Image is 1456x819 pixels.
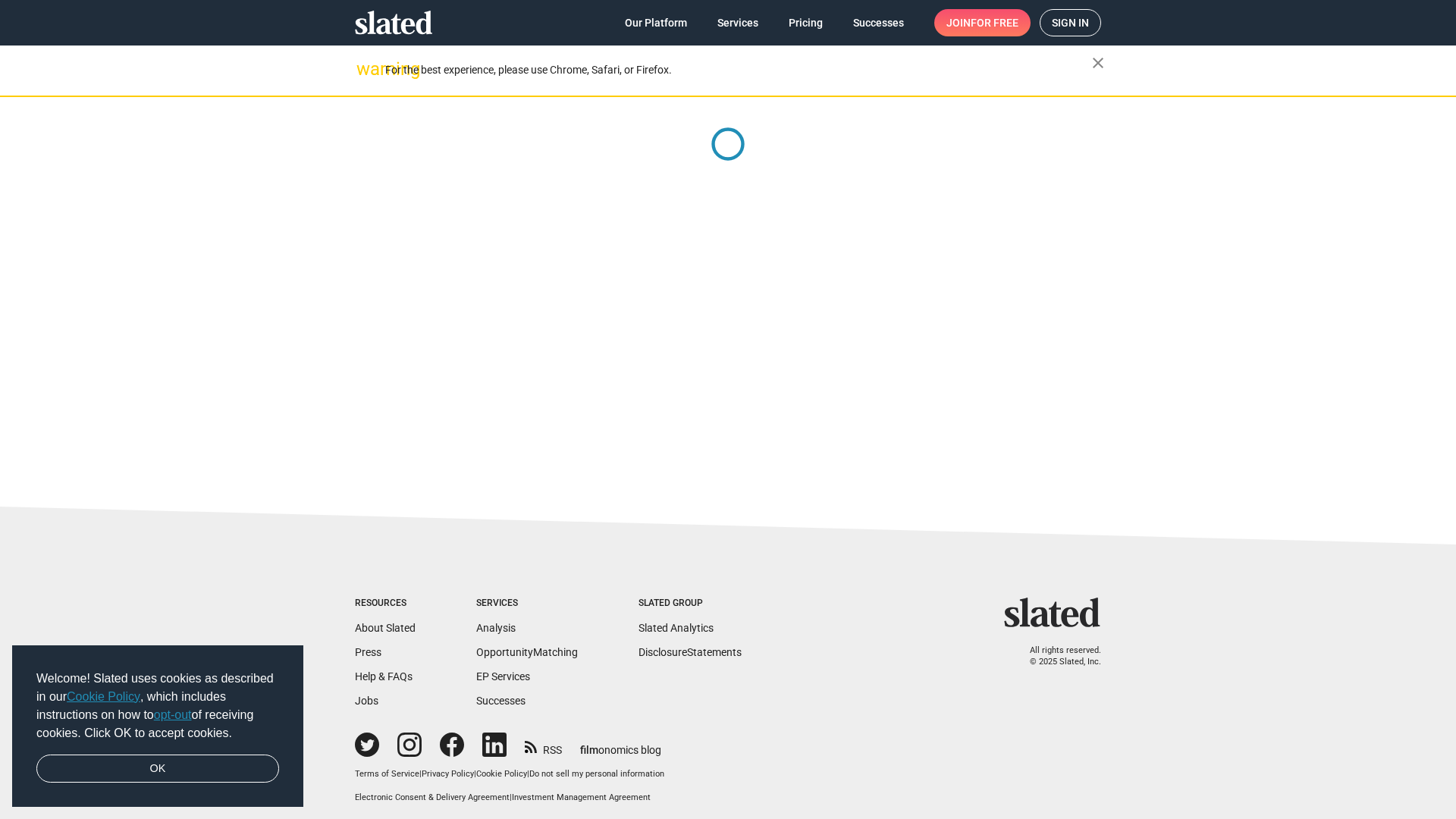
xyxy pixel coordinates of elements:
[12,645,303,808] div: cookieconsent
[853,9,904,36] span: Successes
[1052,10,1089,36] span: Sign in
[355,769,419,779] a: Terms of Service
[1089,54,1107,72] mat-icon: close
[1014,645,1101,667] p: All rights reserved. © 2025 Slated, Inc.
[580,744,598,756] span: film
[476,646,578,658] a: OpportunityMatching
[512,792,651,802] a: Investment Management Agreement
[580,731,661,758] a: filmonomics blog
[36,670,279,742] span: Welcome! Slated uses cookies as described in our , which includes instructions on how to of recei...
[36,755,279,783] a: dismiss cookie message
[789,9,823,36] span: Pricing
[355,670,413,682] a: Help & FAQs
[971,9,1018,36] span: for free
[1040,9,1101,36] a: Sign in
[476,695,526,707] a: Successes
[476,598,578,610] div: Services
[355,646,381,658] a: Press
[934,9,1031,36] a: Joinfor free
[476,769,527,779] a: Cookie Policy
[419,769,422,779] span: |
[529,769,664,780] button: Do not sell my personal information
[422,769,474,779] a: Privacy Policy
[841,9,916,36] a: Successes
[355,598,416,610] div: Resources
[355,622,416,634] a: About Slated
[525,734,562,758] a: RSS
[639,646,742,658] a: DisclosureStatements
[476,622,516,634] a: Analysis
[946,9,1018,36] span: Join
[67,690,140,703] a: Cookie Policy
[639,598,742,610] div: Slated Group
[385,60,1092,80] div: For the best experience, please use Chrome, Safari, or Firefox.
[527,769,529,779] span: |
[717,9,758,36] span: Services
[355,792,510,802] a: Electronic Consent & Delivery Agreement
[510,792,512,802] span: |
[476,670,530,682] a: EP Services
[705,9,770,36] a: Services
[355,695,378,707] a: Jobs
[154,708,192,721] a: opt-out
[777,9,835,36] a: Pricing
[613,9,699,36] a: Our Platform
[639,622,714,634] a: Slated Analytics
[356,60,375,78] mat-icon: warning
[625,9,687,36] span: Our Platform
[474,769,476,779] span: |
